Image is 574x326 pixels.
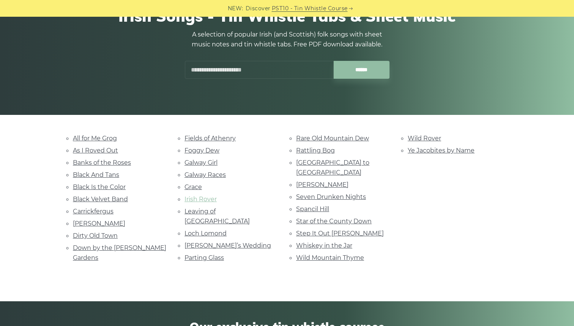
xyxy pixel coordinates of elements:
[408,135,441,142] a: Wild Rover
[73,159,131,166] a: Banks of the Roses
[296,147,335,154] a: Rattling Bog
[296,254,364,261] a: Wild Mountain Thyme
[73,232,118,239] a: Dirty Old Town
[73,183,126,191] a: Black Is the Color
[408,147,475,154] a: Ye Jacobites by Name
[184,242,271,249] a: [PERSON_NAME]’s Wedding
[73,208,114,215] a: Carrickfergus
[184,159,218,166] a: Galway Girl
[184,183,202,191] a: Grace
[184,147,219,154] a: Foggy Dew
[296,159,369,176] a: [GEOGRAPHIC_DATA] to [GEOGRAPHIC_DATA]
[184,208,250,225] a: Leaving of [GEOGRAPHIC_DATA]
[296,205,329,213] a: Spancil Hill
[184,171,226,178] a: Galway Races
[184,30,389,49] p: A selection of popular Irish (and Scottish) folk songs with sheet music notes and tin whistle tab...
[73,7,501,25] h1: Irish Songs - Tin Whistle Tabs & Sheet Music
[73,220,125,227] a: [PERSON_NAME]
[73,196,128,203] a: Black Velvet Band
[296,193,366,200] a: Seven Drunken Nights
[246,4,271,13] span: Discover
[184,254,224,261] a: Parting Glass
[296,242,352,249] a: Whiskey in the Jar
[296,135,369,142] a: Rare Old Mountain Dew
[73,171,119,178] a: Black And Tans
[296,181,348,188] a: [PERSON_NAME]
[184,196,217,203] a: Irish Rover
[184,230,227,237] a: Loch Lomond
[73,147,118,154] a: As I Roved Out
[184,135,236,142] a: Fields of Athenry
[73,244,166,261] a: Down by the [PERSON_NAME] Gardens
[296,218,372,225] a: Star of the County Down
[73,135,117,142] a: All for Me Grog
[272,4,348,13] a: PST10 - Tin Whistle Course
[228,4,243,13] span: NEW:
[296,230,384,237] a: Step It Out [PERSON_NAME]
